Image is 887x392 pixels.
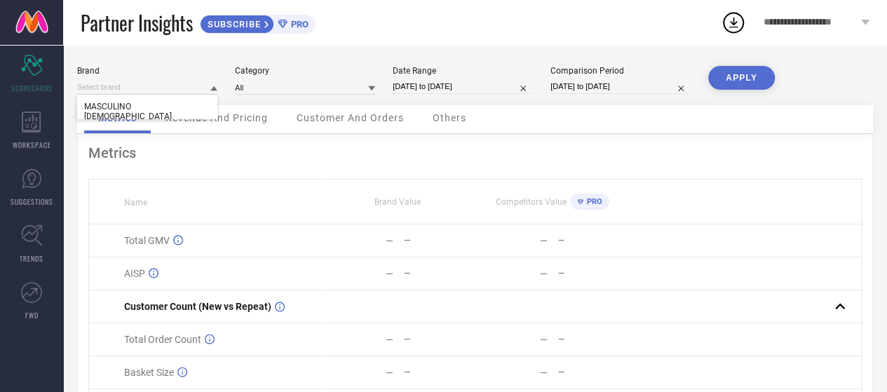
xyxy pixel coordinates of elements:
[386,268,393,279] div: —
[583,197,602,206] span: PRO
[124,334,201,345] span: Total Order Count
[721,10,746,35] div: Open download list
[496,197,567,207] span: Competitors Value
[393,79,533,94] input: Select date range
[11,83,53,93] span: SCORECARDS
[13,140,51,150] span: WORKSPACE
[540,334,548,345] div: —
[386,334,393,345] div: —
[77,66,217,76] div: Brand
[374,197,421,207] span: Brand Value
[200,11,316,34] a: SUBSCRIBEPRO
[124,268,145,279] span: AISP
[20,253,43,264] span: TRENDS
[404,367,475,377] div: —
[558,269,629,278] div: —
[11,196,53,207] span: SUGGESTIONS
[433,112,466,123] span: Others
[124,367,174,378] span: Basket Size
[124,301,271,312] span: Customer Count (New vs Repeat)
[297,112,404,123] span: Customer And Orders
[540,268,548,279] div: —
[287,19,309,29] span: PRO
[404,269,475,278] div: —
[558,334,629,344] div: —
[558,367,629,377] div: —
[386,235,393,246] div: —
[25,310,39,320] span: FWD
[540,367,548,378] div: —
[201,19,264,29] span: SUBSCRIBE
[386,367,393,378] div: —
[550,79,691,94] input: Select comparison period
[404,236,475,245] div: —
[77,95,217,128] div: MASCULINO LATINO
[77,80,217,95] input: Select brand
[124,198,147,208] span: Name
[88,144,862,161] div: Metrics
[540,235,548,246] div: —
[404,334,475,344] div: —
[558,236,629,245] div: —
[81,8,193,37] span: Partner Insights
[84,102,210,121] span: MASCULINO [DEMOGRAPHIC_DATA]
[124,235,170,246] span: Total GMV
[550,66,691,76] div: Comparison Period
[393,66,533,76] div: Date Range
[708,66,775,90] button: APPLY
[235,66,375,76] div: Category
